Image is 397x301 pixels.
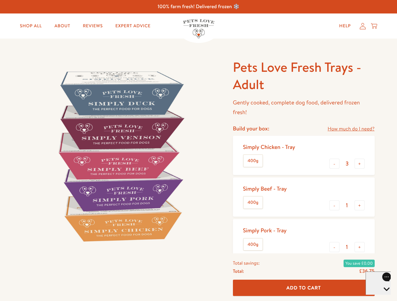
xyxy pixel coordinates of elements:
[329,159,339,169] button: -
[344,260,375,267] span: You save £0.00
[243,143,295,150] div: Simply Chicken - Tray
[244,197,262,209] label: 400g
[355,200,365,210] button: +
[244,239,262,251] label: 400g
[366,272,391,295] iframe: Gorgias live chat messenger
[15,20,47,32] a: Shop All
[329,200,339,210] button: -
[233,98,375,117] p: Gently cooked, complete dog food, delivered frozen fresh!
[183,19,214,38] img: Pets Love Fresh
[23,59,218,253] img: Pets Love Fresh Trays - Adult
[233,125,269,132] h4: Build your box:
[78,20,108,32] a: Reviews
[233,259,260,267] span: Total savings:
[328,125,374,133] a: How much do I need?
[49,20,75,32] a: About
[233,280,375,296] button: Add To Cart
[329,242,339,252] button: -
[233,59,375,93] h1: Pets Love Fresh Trays - Adult
[334,20,356,32] a: Help
[110,20,156,32] a: Expert Advice
[243,227,287,234] div: Simply Pork - Tray
[355,242,365,252] button: +
[244,155,262,167] label: 400g
[359,268,374,275] span: £36.75
[233,267,244,275] span: Total:
[243,185,287,192] div: Simply Beef - Tray
[355,159,365,169] button: +
[286,284,321,291] span: Add To Cart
